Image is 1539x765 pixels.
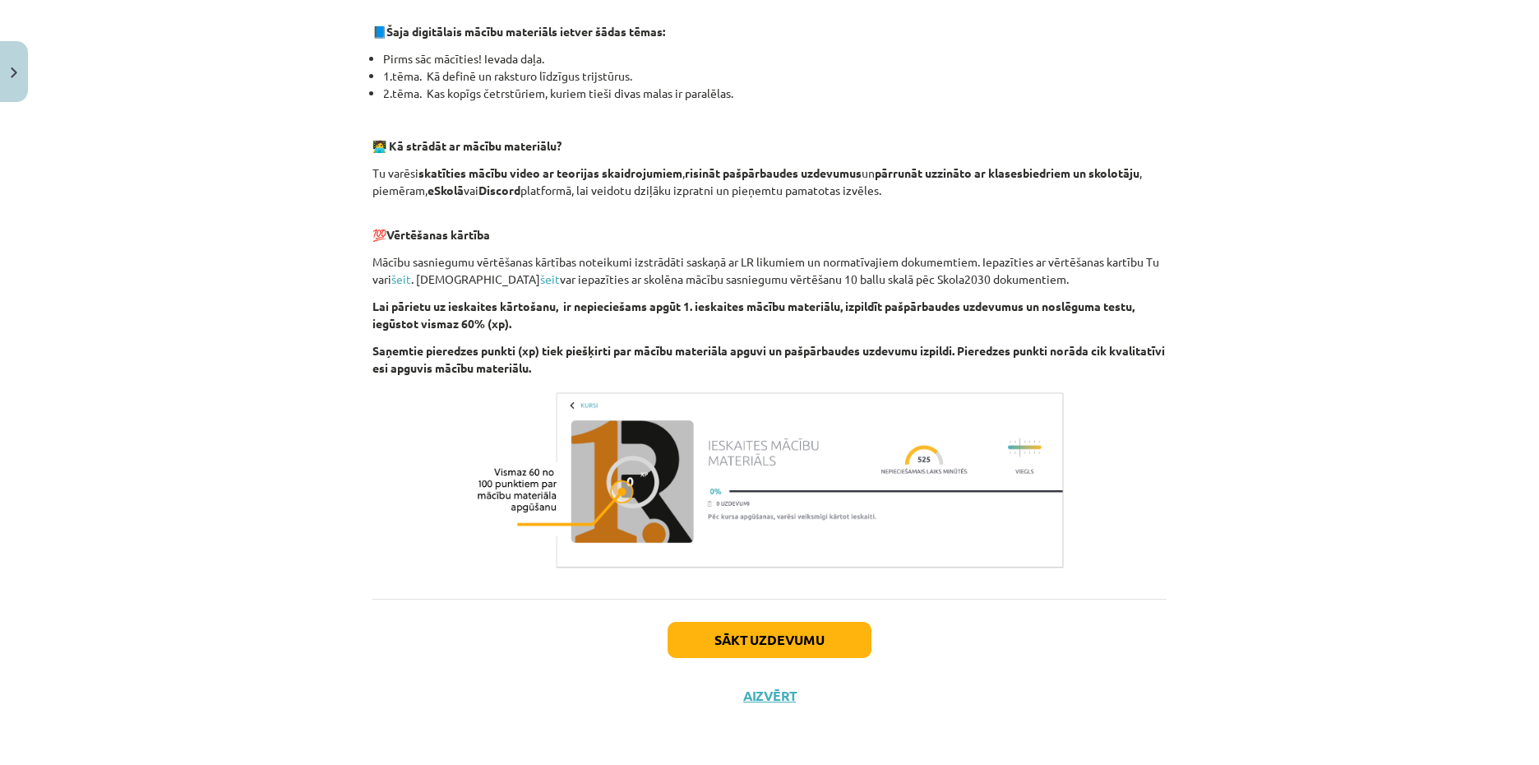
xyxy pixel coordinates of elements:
[372,209,1167,243] p: 💯
[685,165,862,180] strong: risināt pašpārbaudes uzdevumus
[668,622,871,658] button: Sākt uzdevumu
[418,165,682,180] strong: skatīties mācību video ar teorijas skaidrojumiem
[386,24,665,39] strong: Šaja digitālais mācību materiāls ietver šādas tēmas:
[540,271,560,286] a: šeit
[372,299,1135,331] strong: Lai pārietu uz ieskaites kārtošanu, ir nepieciešams apgūt 1. ieskaites mācību materiālu, izpildīt...
[478,183,520,197] strong: Discord
[372,165,1167,199] p: Tu varēsi , un , piemēram, vai platformā, lai veidotu dziļāku izpratni un pieņemtu pamatotas izvē...
[383,67,1167,85] li: 1.tēma. Kā definē un raksturo līdzīgus trijstūrus.
[386,227,490,242] strong: Vērtēšanas kārtība
[372,343,1165,375] strong: Saņemtie pieredzes punkti (xp) tiek piešķirti par mācību materiāla apguvi un pašpārbaudes uzdevum...
[372,23,1167,40] p: 📘
[391,271,411,286] a: šeit
[11,67,17,78] img: icon-close-lesson-0947bae3869378f0d4975bcd49f059093ad1ed9edebbc8119c70593378902aed.svg
[383,50,1167,67] li: Pirms sāc mācīties! Ievada daļa.
[372,253,1167,288] p: Mācību sasniegumu vērtēšanas kārtības noteikumi izstrādāti saskaņā ar LR likumiem un normatīvajie...
[383,85,1167,102] li: 2.tēma. Kas kopīgs četrstūriem, kuriem tieši divas malas ir paralēlas.
[738,688,801,704] button: Aizvērt
[372,138,562,153] strong: 🧑‍💻 Kā strādāt ar mācību materiālu?
[875,165,1139,180] strong: pārrunāt uzzināto ar klasesbiedriem un skolotāju
[427,183,464,197] strong: eSkolā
